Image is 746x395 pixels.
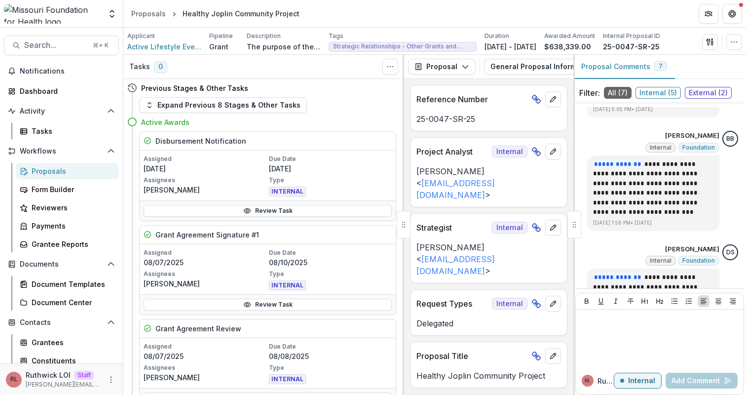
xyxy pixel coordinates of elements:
div: Ruthwick LOI [585,378,591,383]
p: The purpose of the proposed project is to better understand the barriers to lifestyle changes fro... [247,41,321,52]
h5: Grant Agreement Signature #1 [155,230,259,240]
button: Notifications [4,63,119,79]
button: Align Left [698,295,709,307]
p: 08/08/2025 [269,351,392,361]
button: Open Documents [4,256,119,272]
button: Expand Previous 8 Stages & Other Tasks [139,97,307,113]
div: Deena Lauver Scotti [726,249,735,256]
button: Internal [614,373,662,389]
a: Payments [16,218,119,234]
a: Review Task [144,205,392,217]
p: Delegated [416,317,561,329]
button: Align Right [727,295,739,307]
div: Grantee Reports [32,239,111,249]
a: Grantees [16,334,119,351]
p: Healthy Joplin Community Project [416,370,561,382]
p: Assignees [144,270,267,278]
a: Tasks [16,123,119,139]
button: More [105,374,117,386]
a: Grantee Reports [16,236,119,252]
p: Assignees [144,363,267,372]
h4: Active Awards [141,117,189,127]
button: Bullet List [669,295,680,307]
button: Add Comment [666,373,738,389]
span: Contacts [20,318,103,327]
button: Open entity switcher [105,4,119,24]
p: [DATE] 5:05 PM • [DATE] [593,106,713,113]
span: INTERNAL [269,280,306,290]
div: Payments [32,221,111,231]
button: General Proposal Information [484,59,625,75]
p: Internal [628,377,655,385]
p: Ruthwick LOI [26,370,71,380]
span: Foundation [682,144,715,151]
a: Reviewers [16,199,119,216]
p: [PERSON_NAME] [144,185,267,195]
span: Internal [492,222,527,234]
p: Awarded Amount [544,32,595,40]
span: Foundation [682,257,715,264]
button: edit [545,296,561,312]
p: Due Date [269,248,392,257]
a: Review Task [144,299,392,311]
a: Form Builder [16,181,119,197]
div: Grantees [32,337,111,348]
button: edit [545,144,561,159]
button: Partners [699,4,718,24]
p: Staff [75,371,94,380]
p: Assigned [144,248,267,257]
p: 08/07/2025 [144,351,267,361]
a: Proposals [127,6,170,21]
div: Reviewers [32,202,111,213]
h4: Previous Stages & Other Tasks [141,83,248,93]
p: Duration [485,32,509,40]
button: edit [545,220,561,236]
img: Missouri Foundation for Health logo [4,4,101,24]
div: Dashboard [20,86,111,96]
span: Search... [24,40,87,50]
button: Ordered List [683,295,695,307]
p: [PERSON_NAME] < > [416,241,561,277]
div: Ruthwick LOI [10,376,18,383]
button: Heading 2 [654,295,666,307]
p: Assigned [144,342,267,351]
p: Type [269,363,392,372]
span: External ( 2 ) [685,87,732,99]
p: Type [269,270,392,278]
p: $638,339.00 [544,41,591,52]
div: Proposals [32,166,111,176]
p: [PERSON_NAME] [665,131,719,141]
button: Underline [595,295,607,307]
div: Proposals [131,8,166,19]
nav: breadcrumb [127,6,303,21]
p: 25-0047-SR-25 [416,113,561,125]
span: Activity [20,107,103,116]
div: ⌘ + K [91,40,111,51]
p: 08/10/2025 [269,257,392,268]
p: [PERSON_NAME] [144,278,267,289]
button: Open Activity [4,103,119,119]
p: Tags [329,32,343,40]
p: Applicant [127,32,155,40]
p: Due Date [269,155,392,163]
div: Brandy Boyer [726,136,734,142]
button: edit [545,91,561,107]
button: Search... [4,36,119,55]
span: Active Lifestyle Events Inc. [127,41,201,52]
p: Pipeline [209,32,233,40]
h5: Grant Agreement Review [155,323,241,334]
button: Strike [625,295,636,307]
p: Reference Number [416,93,527,105]
p: [PERSON_NAME][EMAIL_ADDRESS][DOMAIN_NAME] [26,380,101,389]
a: Document Center [16,294,119,311]
p: Proposal Title [416,350,527,362]
a: Dashboard [4,83,119,99]
span: Documents [20,260,103,269]
p: Assigned [144,155,267,163]
div: Document Templates [32,279,111,289]
p: Strategist [416,222,488,234]
p: Project Analyst [416,146,488,158]
button: Get Help [722,4,742,24]
span: Internal ( 5 ) [635,87,681,99]
span: INTERNAL [269,187,306,197]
